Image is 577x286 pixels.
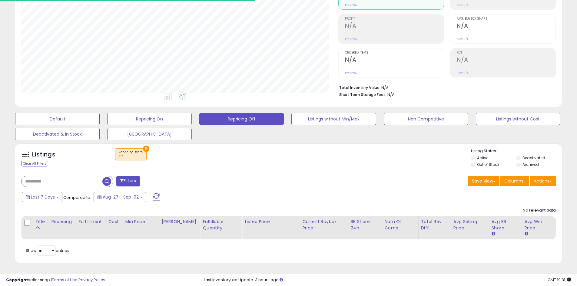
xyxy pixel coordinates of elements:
[345,22,444,31] h2: N/A
[302,219,346,231] div: Current Buybox Price
[504,178,523,184] span: Columns
[345,51,444,54] span: Ordered Items
[6,277,105,283] div: seller snap | |
[548,277,571,283] span: 2025-09-10 19:31 GMT
[51,219,73,225] div: Repricing
[203,219,240,231] div: Fulfillable Quantity
[21,161,48,166] div: Clear All Filters
[108,219,120,225] div: Cost
[530,176,556,186] button: Actions
[500,176,529,186] button: Columns
[78,277,105,283] a: Privacy Policy
[524,219,553,231] div: Avg Win Price
[471,148,562,154] p: Listing States:
[477,162,499,167] label: Out of Stock
[351,219,380,231] div: BB Share 24h.
[384,219,416,231] div: Num of Comp.
[345,56,444,64] h2: N/A
[345,17,444,21] span: Profit
[339,85,380,90] b: Total Inventory Value:
[204,277,571,283] div: Last InventoryLab Update: 3 hours ago.
[522,162,539,167] label: Archived
[387,92,395,97] span: N/A
[492,231,495,237] small: Avg BB Share.
[291,113,376,125] button: Listings without Min/Max
[345,3,357,7] small: Prev: N/A
[457,17,555,21] span: Avg. Buybox Share
[63,195,91,200] span: Compared to:
[26,248,69,253] span: Show: entries
[457,51,555,54] span: ROI
[15,128,100,140] button: Deactivated & In Stock
[457,37,469,41] small: Prev: N/A
[52,277,78,283] a: Terms of Use
[421,219,448,231] div: Total Rev. Diff.
[457,22,555,31] h2: N/A
[125,219,156,225] div: Min Price
[161,219,197,225] div: [PERSON_NAME]
[457,71,469,75] small: Prev: N/A
[94,192,146,202] button: Aug-27 - Sep-02
[107,113,192,125] button: Repricing On
[107,128,192,140] button: [GEOGRAPHIC_DATA]
[31,194,55,200] span: Last 7 Days
[384,113,468,125] button: Non Competitive
[523,208,556,213] div: No relevant data
[35,219,46,225] div: Title
[118,150,143,159] span: Repricing state :
[345,71,357,75] small: Prev: N/A
[32,150,55,159] h5: Listings
[116,176,140,186] button: Filters
[245,219,297,225] div: Listed Price
[522,155,545,160] label: Deactivated
[476,113,560,125] button: Listings without Cost
[339,84,551,91] li: N/A
[457,3,469,7] small: Prev: N/A
[199,113,284,125] button: Repricing Off
[78,219,103,225] div: Fulfillment
[477,155,488,160] label: Active
[453,219,486,231] div: Avg Selling Price
[339,92,386,97] b: Short Term Storage Fees:
[492,219,519,231] div: Avg BB Share
[6,277,28,283] strong: Copyright
[457,56,555,64] h2: N/A
[468,176,499,186] button: Save View
[345,37,357,41] small: Prev: N/A
[143,146,149,152] button: ×
[22,192,62,202] button: Last 7 Days
[15,113,100,125] button: Default
[118,154,143,159] div: off
[103,194,139,200] span: Aug-27 - Sep-02
[524,231,528,237] small: Avg Win Price.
